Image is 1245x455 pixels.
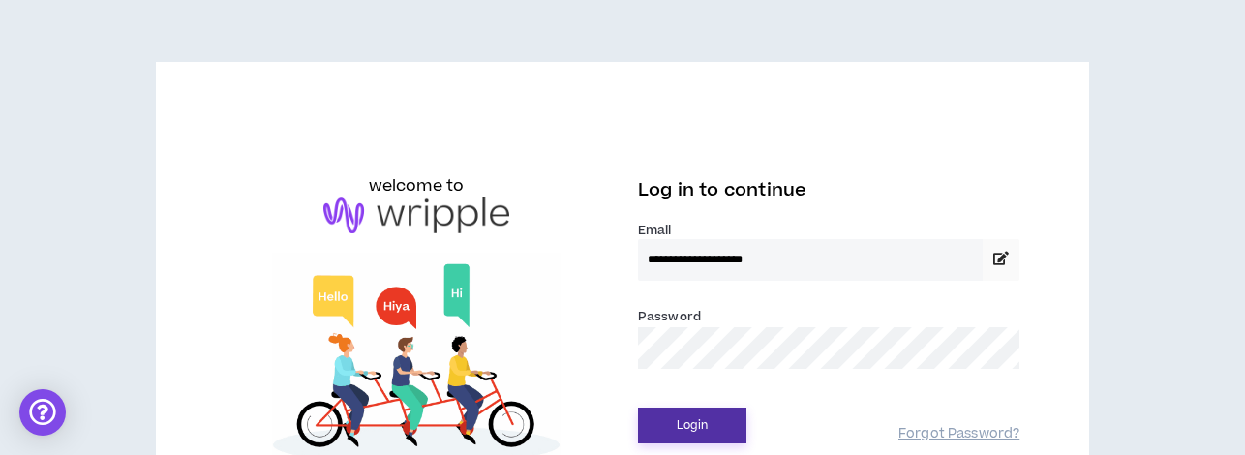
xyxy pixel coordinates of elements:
[638,408,746,443] button: Login
[19,389,66,436] div: Open Intercom Messenger
[638,178,806,202] span: Log in to continue
[369,174,465,197] h6: welcome to
[638,222,1019,239] label: Email
[638,308,701,325] label: Password
[323,197,509,234] img: logo-brand.png
[898,425,1019,443] a: Forgot Password?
